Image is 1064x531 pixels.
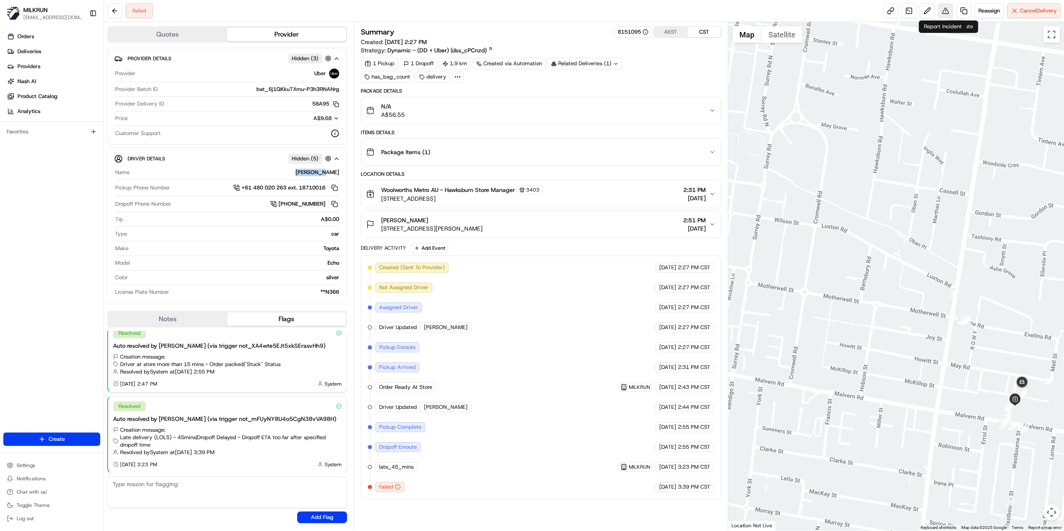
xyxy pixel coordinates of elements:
[49,435,65,443] span: Create
[3,486,100,498] button: Chat with us!
[659,344,676,351] span: [DATE]
[17,108,40,115] span: Analytics
[115,216,123,223] span: Tip
[618,28,648,36] div: 8151095
[381,102,405,111] span: N/A
[292,55,318,62] span: Hidden ( 3 )
[547,58,622,69] div: Related Deliveries (1)
[128,55,171,62] span: Provider Details
[1043,504,1060,521] button: Map camera controls
[1007,421,1017,430] div: 12
[23,6,48,14] button: MILKRUN
[115,115,128,122] span: Price
[170,368,214,376] span: at [DATE] 2:55 PM
[120,461,157,468] span: [DATE] 3:23 PM
[115,288,169,296] span: License Plate Number
[387,46,487,54] span: Dynamic - (DD + Uber) (dss_cPCnzd)
[115,200,171,208] span: Dropoff Phone Number
[1044,376,1054,385] div: 23
[683,194,706,202] span: [DATE]
[126,216,339,223] div: A$0.00
[962,316,971,325] div: 19
[958,315,967,324] div: 21
[361,245,406,251] div: Delivery Activity
[312,100,339,108] button: 58A95
[526,187,539,193] span: 3403
[115,169,130,176] span: Name
[128,155,165,162] span: Driver Details
[133,169,339,176] div: [PERSON_NAME]
[659,304,676,311] span: [DATE]
[329,69,339,79] img: uber-new-logo.jpeg
[17,33,34,40] span: Orders
[678,443,710,451] span: 2:55 PM CST
[361,180,721,208] button: Woolworths Metro AU - Hawksburn Store Manager3403[STREET_ADDRESS]2:31 PM[DATE]
[1017,390,1027,399] div: 28
[678,324,710,331] span: 2:27 PM CST
[17,502,50,509] span: Toggle Theme
[919,20,967,33] div: Report Incident
[1007,3,1061,18] button: CancelDelivery
[132,245,339,252] div: Toyota
[732,26,761,43] button: Show street map
[288,53,333,64] button: Hidden (3)
[115,274,128,281] span: Color
[115,245,128,252] span: Make
[227,28,346,41] button: Provider
[3,45,103,58] a: Deliveries
[361,129,721,136] div: Items Details
[659,423,676,431] span: [DATE]
[1005,497,1015,506] div: 9
[678,423,710,431] span: 2:55 PM CST
[379,304,418,311] span: Assigned Driver
[728,520,776,531] div: Location Not Live
[379,443,417,451] span: Dropoff Enroute
[113,328,146,338] div: Resolved
[17,48,41,55] span: Deliveries
[325,381,342,387] span: System
[659,403,676,411] span: [DATE]
[133,259,339,267] div: Echo
[361,88,721,94] div: Package Details
[170,449,214,456] span: at [DATE] 3:39 PM
[678,264,710,271] span: 2:27 PM CST
[379,264,445,271] span: Created (Sent To Provider)
[761,26,803,43] button: Show satellite imagery
[288,153,333,164] button: Hidden (5)
[958,315,967,324] div: 16
[361,38,427,46] span: Created:
[113,415,342,423] div: Auto resolved by [PERSON_NAME] (via trigger not_mFUyNY8U4o5CgN38vVA98H)
[678,483,710,491] span: 3:39 PM CST
[120,353,165,361] span: Creation message:
[381,148,430,156] span: Package Items ( 1 )
[687,27,721,37] button: CST
[1004,402,1013,411] div: 7
[730,520,758,531] a: Open this area in Google Maps (opens a new window)
[120,434,342,449] span: Late delivery (LOLS) - 45mins | Dropoff Delayed - Dropoff ETA too far after specified dropoff time
[1012,525,1023,530] a: Terms
[113,342,342,350] div: Auto resolved by [PERSON_NAME] (via trigger not_XA4wte5EJt5xkSErasvHh9)
[975,3,1004,18] button: Reassign
[115,100,164,108] span: Provider Delivery ID
[961,525,1007,530] span: Map data ©2025 Google
[381,216,428,224] span: [PERSON_NAME]
[314,70,326,77] span: Uber
[17,475,46,482] span: Notifications
[998,420,1007,429] div: 10
[659,463,676,471] span: [DATE]
[3,473,100,484] button: Notifications
[3,125,100,138] div: Favorites
[115,70,135,77] span: Provider
[1001,414,1010,423] div: 11
[629,384,650,391] span: MILKRUN
[114,152,340,165] button: Driver DetailsHidden (5)
[3,90,103,103] a: Product Catalog
[3,460,100,471] button: Settings
[361,46,493,54] div: Strategy:
[313,115,332,122] span: A$9.68
[678,344,710,351] span: 2:27 PM CST
[1015,392,1025,401] div: 26
[131,274,339,281] div: silver
[678,284,710,291] span: 2:27 PM CST
[387,46,493,54] a: Dynamic - (DD + Uber) (dss_cPCnzd)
